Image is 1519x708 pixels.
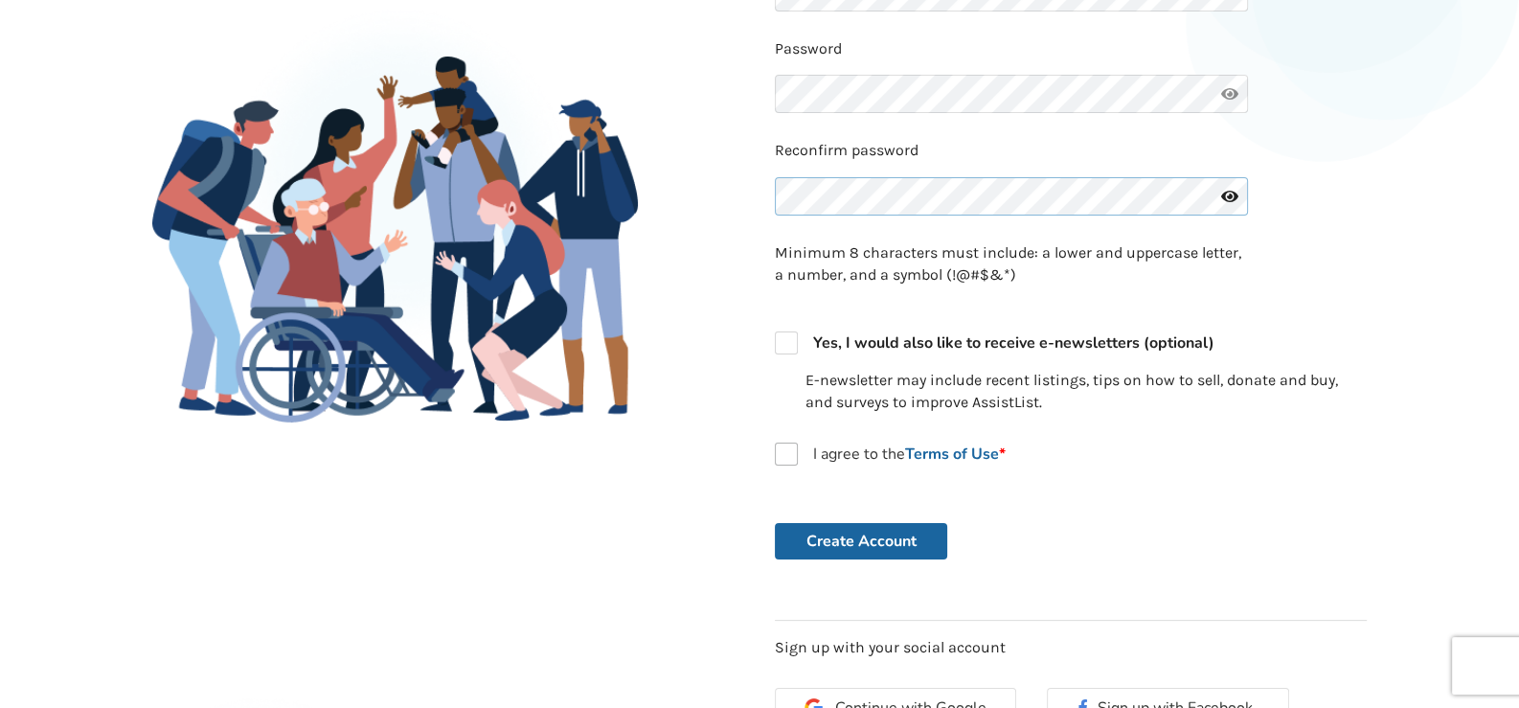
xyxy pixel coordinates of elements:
[775,637,1367,659] p: Sign up with your social account
[775,38,1367,60] p: Password
[805,370,1367,414] p: E-newsletter may include recent listings, tips on how to sell, donate and buy, and surveys to imp...
[905,444,1006,465] a: Terms of Use*
[813,332,1214,354] strong: Yes, I would also like to receive e-newsletters (optional)
[775,242,1248,286] p: Minimum 8 characters must include: a lower and uppercase letter, a number, and a symbol (!@#$&*)
[775,523,947,560] button: Create Account
[775,443,1006,466] label: I agree to the
[775,140,1367,162] p: Reconfirm password
[152,57,638,423] img: Family Gathering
